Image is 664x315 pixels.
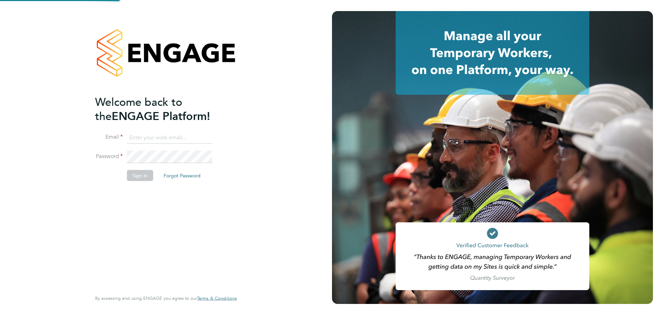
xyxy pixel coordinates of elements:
span: Welcome back to the [95,95,182,123]
label: Password [95,153,123,160]
a: Terms & Conditions [197,296,237,301]
h2: ENGAGE Platform! [95,95,230,123]
input: Enter your work email... [127,131,212,144]
button: Sign In [127,170,153,181]
span: Terms & Conditions [197,295,237,301]
span: By accessing and using ENGAGE you agree to our [95,295,237,301]
label: Email [95,133,123,141]
button: Forgot Password [158,170,206,181]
